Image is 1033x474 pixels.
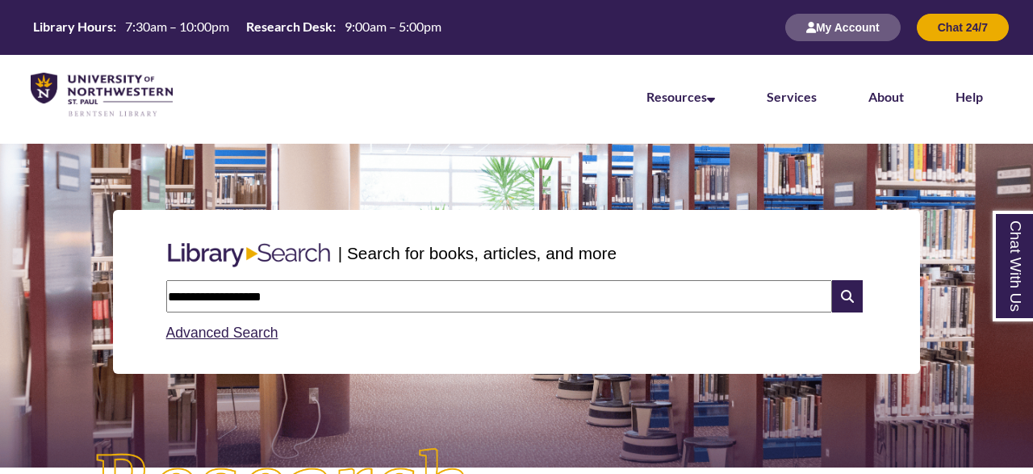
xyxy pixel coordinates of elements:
[785,20,901,34] a: My Account
[646,89,715,104] a: Resources
[31,73,173,118] img: UNWSP Library Logo
[785,14,901,41] button: My Account
[767,89,817,104] a: Services
[27,18,119,36] th: Library Hours:
[27,18,448,37] a: Hours Today
[27,18,448,36] table: Hours Today
[832,280,863,313] i: Search
[868,89,904,104] a: About
[345,19,441,34] span: 9:00am – 5:00pm
[338,241,617,266] p: | Search for books, articles, and more
[917,20,1009,34] a: Chat 24/7
[166,325,278,341] a: Advanced Search
[956,89,983,104] a: Help
[125,19,229,34] span: 7:30am – 10:00pm
[160,237,338,274] img: Libary Search
[240,18,338,36] th: Research Desk:
[917,14,1009,41] button: Chat 24/7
